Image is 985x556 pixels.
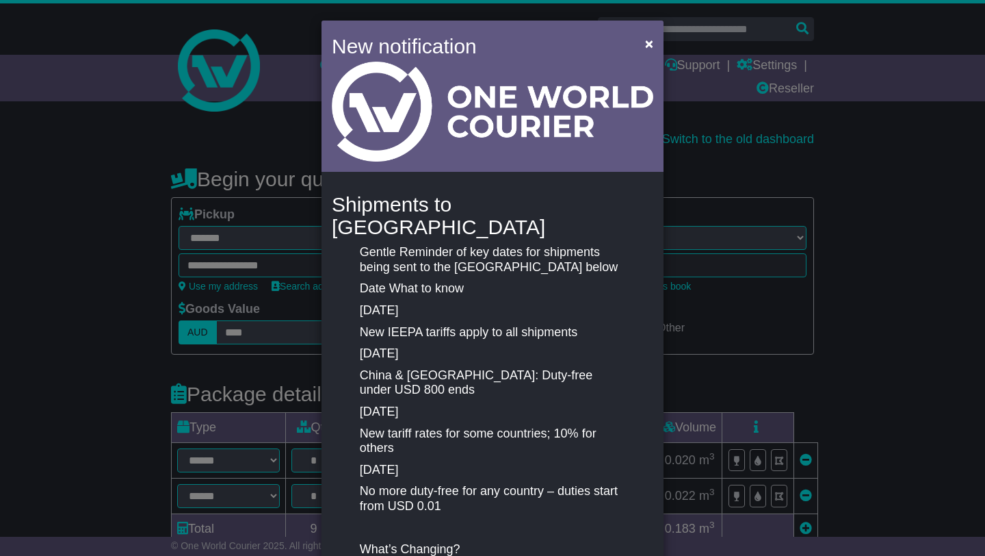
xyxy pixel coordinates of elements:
[360,368,625,398] p: China & [GEOGRAPHIC_DATA]: Duty-free under USD 800 ends
[360,463,625,478] p: [DATE]
[360,427,625,456] p: New tariff rates for some countries; 10% for others
[360,484,625,514] p: No more duty-free for any country – duties start from USD 0.01
[360,325,625,340] p: New IEEPA tariffs apply to all shipments
[360,346,625,362] p: [DATE]
[360,303,625,318] p: [DATE]
[332,193,653,238] h4: Shipments to [GEOGRAPHIC_DATA]
[645,36,653,51] span: ×
[638,29,660,58] button: Close
[360,245,625,275] p: Gentle Reminder of key dates for shipments being sent to the [GEOGRAPHIC_DATA] below
[360,281,625,296] p: Date What to know
[332,62,653,162] img: Light
[360,405,625,420] p: [DATE]
[332,31,625,62] h4: New notification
